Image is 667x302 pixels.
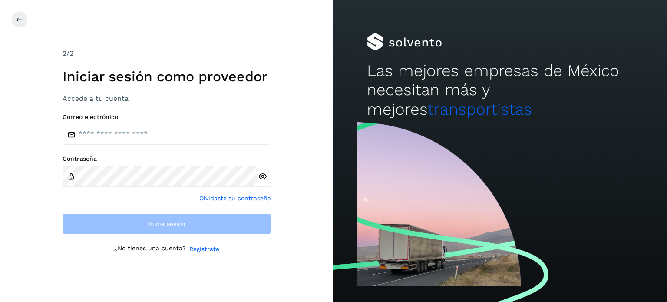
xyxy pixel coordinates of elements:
[63,213,271,234] button: Inicia sesión
[63,68,271,85] h1: Iniciar sesión como proveedor
[149,221,185,227] span: Inicia sesión
[63,94,271,103] h3: Accede a tu cuenta
[63,48,271,59] div: /2
[63,155,271,163] label: Contraseña
[199,194,271,203] a: Olvidaste tu contraseña
[63,113,271,121] label: Correo electrónico
[114,245,186,254] p: ¿No tienes una cuenta?
[367,61,634,119] h2: Las mejores empresas de México necesitan más y mejores
[63,49,66,57] span: 2
[189,245,219,254] a: Regístrate
[428,100,532,119] span: transportistas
